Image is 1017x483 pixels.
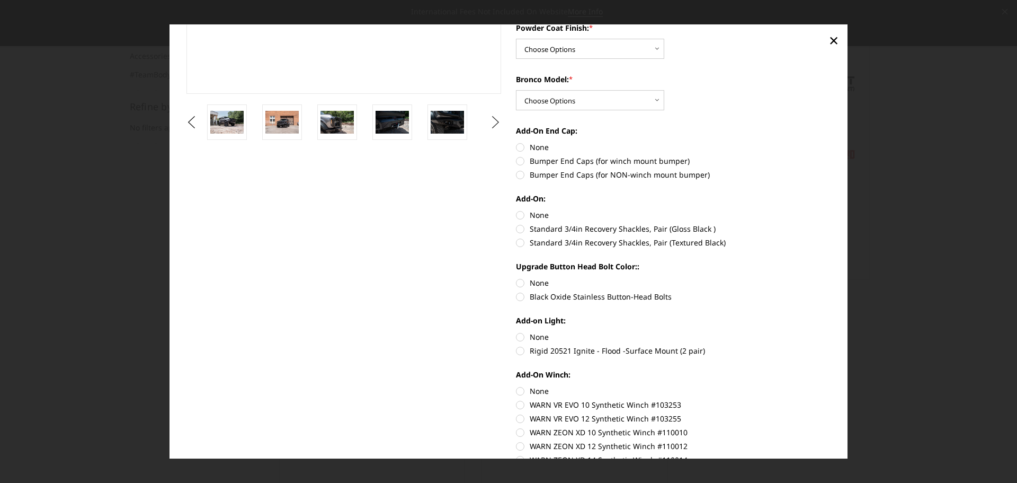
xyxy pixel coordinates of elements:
[516,369,831,380] label: Add-On Winch:
[516,399,831,410] label: WARN VR EVO 10 Synthetic Winch #103253
[825,32,842,49] a: Close
[376,111,409,134] img: Fits Warn Zeon and Warn VR EVO series winches
[516,193,831,204] label: Add-On:
[516,142,831,153] label: None
[516,223,831,234] label: Standard 3/4in Recovery Shackles, Pair (Gloss Black )
[516,261,831,272] label: Upgrade Button Head Bolt Color::
[516,291,831,302] label: Black Oxide Stainless Button-Head Bolts
[210,111,244,134] img: Bronco Extreme Front (winch mount)
[516,385,831,397] label: None
[184,115,200,130] button: Previous
[516,413,831,424] label: WARN VR EVO 12 Synthetic Winch #103255
[516,427,831,438] label: WARN ZEON XD 10 Synthetic Winch #110010
[516,441,831,452] label: WARN ZEON XD 12 Synthetic Winch #110012
[516,22,831,33] label: Powder Coat Finish:
[516,277,831,288] label: None
[516,454,831,466] label: WARN ZEON XD 14 Synthetic Winch #110014
[516,74,831,85] label: Bronco Model:
[516,315,831,326] label: Add-on Light:
[516,155,831,166] label: Bumper End Caps (for winch mount bumper)
[516,169,831,180] label: Bumper End Caps (for NON-winch mount bumper)
[516,345,831,356] label: Rigid 20521 Ignite - Flood -Surface Mount (2 pair)
[320,111,354,134] img: Low profile design
[431,111,464,134] img: Accepts Rigid Ignite series LED lights
[829,29,838,51] span: ×
[516,125,831,136] label: Add-On End Cap:
[265,111,299,134] img: Bronco Extreme Front (winch mount)
[516,237,831,248] label: Standard 3/4in Recovery Shackles, Pair (Textured Black)
[516,331,831,343] label: None
[488,115,504,130] button: Next
[516,209,831,221] label: None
